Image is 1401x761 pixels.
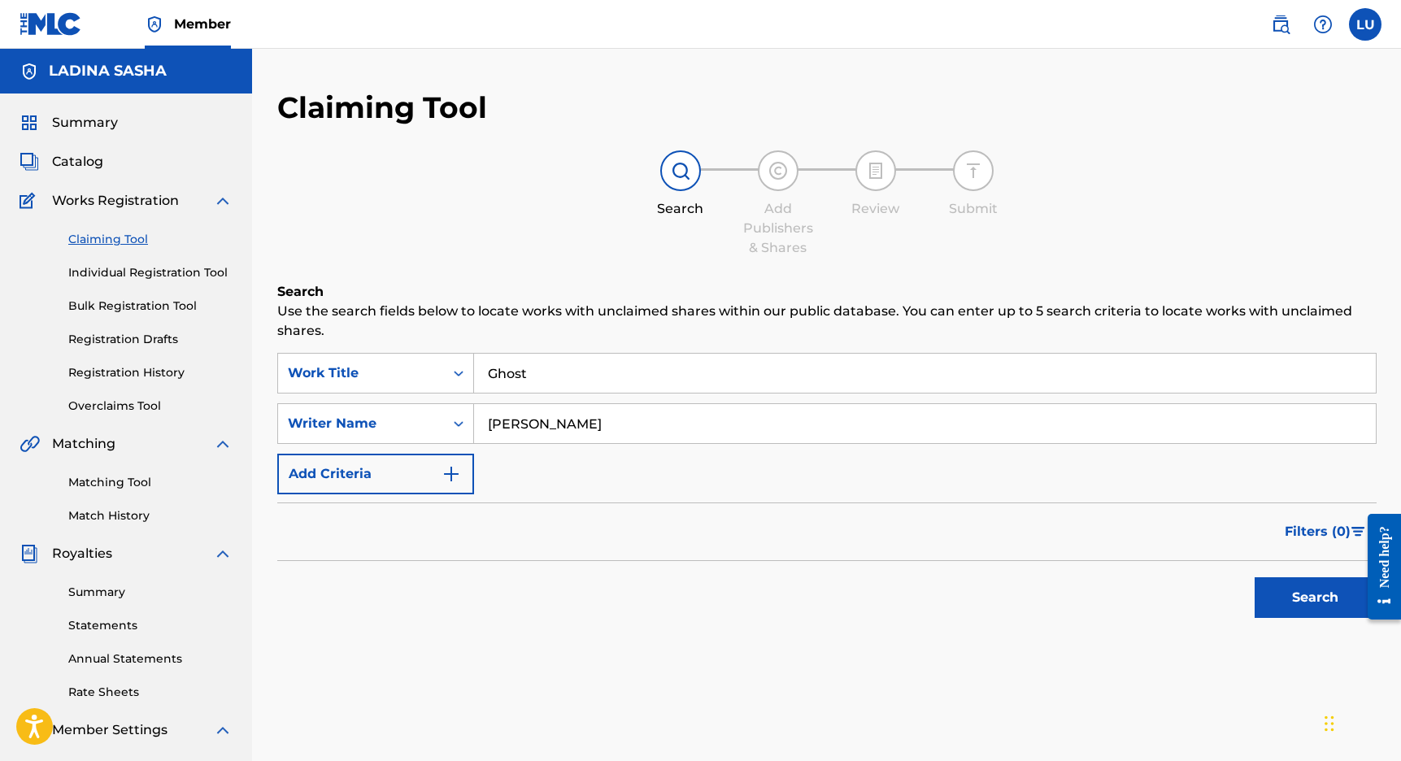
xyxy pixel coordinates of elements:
p: Use the search fields below to locate works with unclaimed shares within our public database. You... [277,302,1377,341]
a: Match History [68,507,233,524]
a: Public Search [1264,8,1297,41]
a: Registration Drafts [68,331,233,348]
button: Search [1255,577,1377,618]
a: Matching Tool [68,474,233,491]
span: Filters ( 0 ) [1285,522,1351,541]
span: Summary [52,113,118,133]
div: Add Publishers & Shares [737,199,819,258]
img: search [1271,15,1290,34]
iframe: Chat Widget [1320,683,1401,761]
img: expand [213,434,233,454]
h6: Search [277,282,1377,302]
button: Add Criteria [277,454,474,494]
div: Writer Name [288,414,434,433]
div: Drag [1325,699,1334,748]
a: Individual Registration Tool [68,264,233,281]
span: Catalog [52,152,103,172]
a: CatalogCatalog [20,152,103,172]
div: Search [640,199,721,219]
a: Registration History [68,364,233,381]
h2: Claiming Tool [277,89,487,126]
img: Summary [20,113,39,133]
span: Works Registration [52,191,179,211]
a: Summary [68,584,233,601]
iframe: Resource Center [1355,497,1401,636]
img: Accounts [20,62,39,81]
img: Matching [20,434,40,454]
span: Member [174,15,231,33]
a: Rate Sheets [68,684,233,701]
a: Bulk Registration Tool [68,298,233,315]
div: Work Title [288,363,434,383]
a: Claiming Tool [68,231,233,248]
div: Help [1307,8,1339,41]
img: step indicator icon for Submit [964,161,983,180]
a: Overclaims Tool [68,398,233,415]
div: User Menu [1349,8,1381,41]
a: Statements [68,617,233,634]
div: Submit [933,199,1014,219]
a: SummarySummary [20,113,118,133]
img: Royalties [20,544,39,563]
img: Works Registration [20,191,41,211]
img: step indicator icon for Search [671,161,690,180]
img: 9d2ae6d4665cec9f34b9.svg [442,464,461,484]
img: step indicator icon for Add Publishers & Shares [768,161,788,180]
img: step indicator icon for Review [866,161,885,180]
h5: LADINA SASHA [49,62,167,80]
span: Member Settings [52,720,168,740]
img: Top Rightsholder [145,15,164,34]
img: help [1313,15,1333,34]
button: Filters (0) [1275,511,1377,552]
img: filter [1351,527,1365,537]
span: Matching [52,434,115,454]
div: Review [835,199,916,219]
a: Annual Statements [68,650,233,668]
form: Search Form [277,353,1377,626]
img: Catalog [20,152,39,172]
span: Royalties [52,544,112,563]
img: expand [213,191,233,211]
img: MLC Logo [20,12,82,36]
img: expand [213,544,233,563]
img: expand [213,720,233,740]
